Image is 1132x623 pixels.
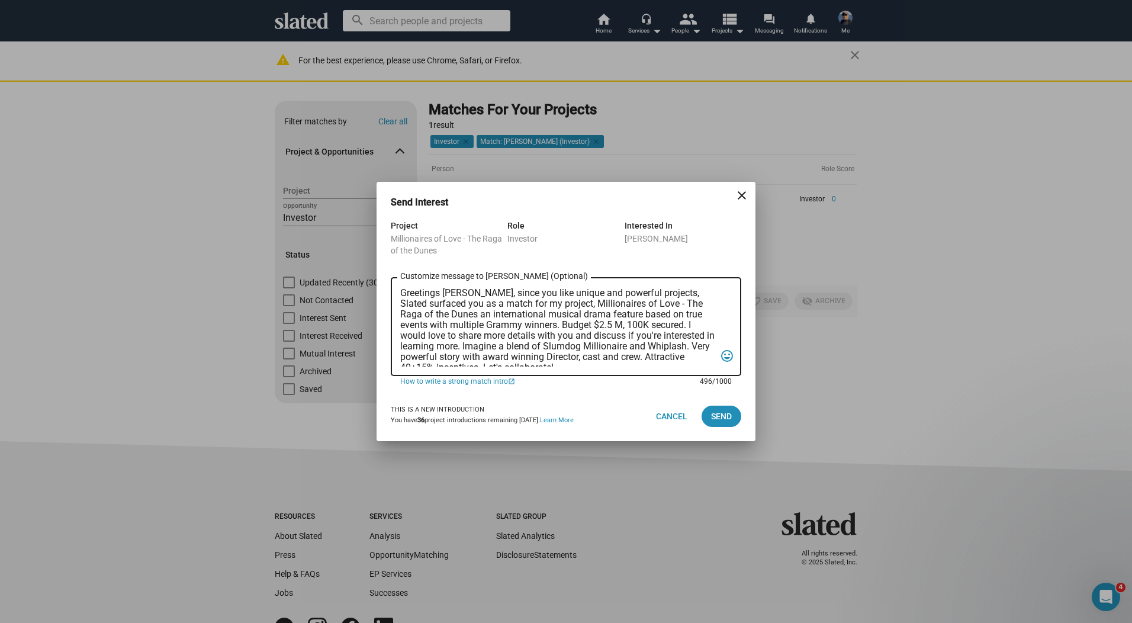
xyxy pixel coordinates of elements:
div: Millionaires of Love - The Raga of the Dunes [391,233,507,256]
button: Send [702,406,741,427]
div: Role [507,219,624,233]
mat-icon: tag_faces [720,347,734,365]
mat-icon: open_in_new [508,377,515,387]
div: Investor [507,233,624,245]
h3: Send Interest [391,196,465,208]
div: [PERSON_NAME] [625,233,741,245]
div: You have project introductions remaining [DATE]. [391,416,574,425]
mat-hint: 496/1000 [700,377,732,387]
div: Project [391,219,507,233]
span: Send [711,406,732,427]
a: Learn More [540,416,574,424]
b: 36 [417,416,424,424]
button: Cancel [647,406,697,427]
span: Cancel [656,406,687,427]
mat-icon: close [735,188,749,203]
a: How to write a strong match intro [400,376,692,387]
strong: This is a new introduction [391,406,484,413]
div: Interested In [625,219,741,233]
